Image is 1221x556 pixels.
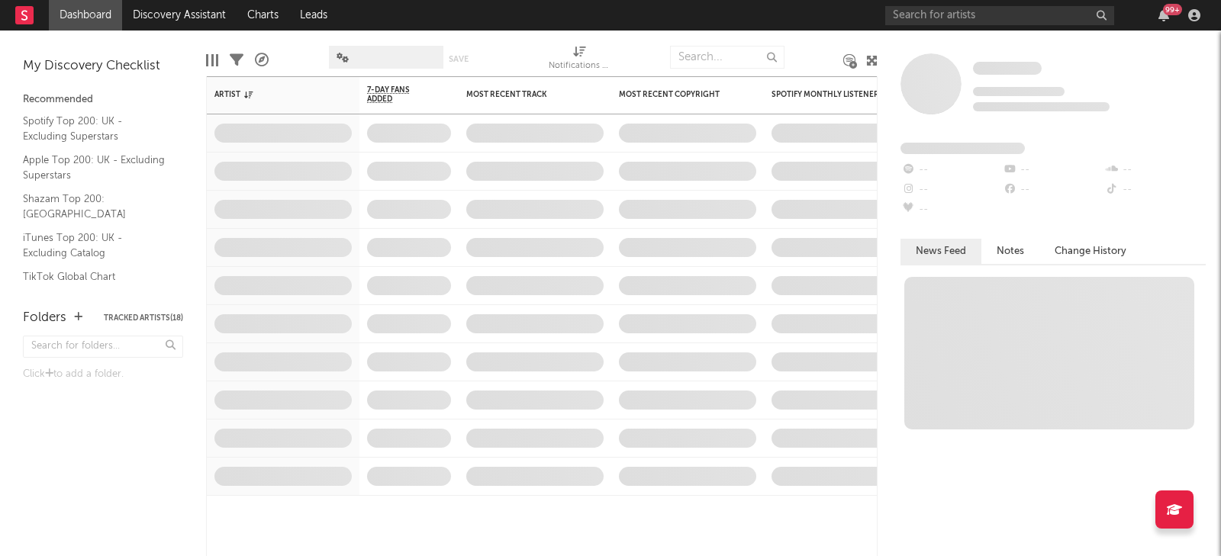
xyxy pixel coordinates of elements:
[23,336,183,358] input: Search for folders...
[1158,9,1169,21] button: 99+
[23,309,66,327] div: Folders
[670,46,784,69] input: Search...
[23,268,168,285] a: TikTok Global Chart
[885,6,1114,25] input: Search for artists
[23,57,183,76] div: My Discovery Checklist
[900,239,981,264] button: News Feed
[104,314,183,322] button: Tracked Artists(18)
[973,87,1065,96] span: Tracking Since: [DATE]
[206,38,218,82] div: Edit Columns
[466,90,581,99] div: Most Recent Track
[23,152,168,183] a: Apple Top 200: UK - Excluding Superstars
[214,90,329,99] div: Artist
[900,200,1002,220] div: --
[1002,180,1103,200] div: --
[900,180,1002,200] div: --
[367,85,428,104] span: 7-Day Fans Added
[619,90,733,99] div: Most Recent Copyright
[549,57,610,76] div: Notifications (Artist)
[981,239,1039,264] button: Notes
[23,191,168,222] a: Shazam Top 200: [GEOGRAPHIC_DATA]
[900,143,1025,154] span: Fans Added by Platform
[549,38,610,82] div: Notifications (Artist)
[23,113,168,144] a: Spotify Top 200: UK - Excluding Superstars
[1104,180,1206,200] div: --
[449,55,469,63] button: Save
[23,91,183,109] div: Recommended
[973,62,1042,75] span: Some Artist
[23,230,168,261] a: iTunes Top 200: UK - Excluding Catalog
[255,38,269,82] div: A&R Pipeline
[1104,160,1206,180] div: --
[973,102,1110,111] span: 0 fans last week
[900,160,1002,180] div: --
[772,90,886,99] div: Spotify Monthly Listeners
[1039,239,1142,264] button: Change History
[1163,4,1182,15] div: 99 +
[1002,160,1103,180] div: --
[23,365,183,384] div: Click to add a folder.
[973,61,1042,76] a: Some Artist
[230,38,243,82] div: Filters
